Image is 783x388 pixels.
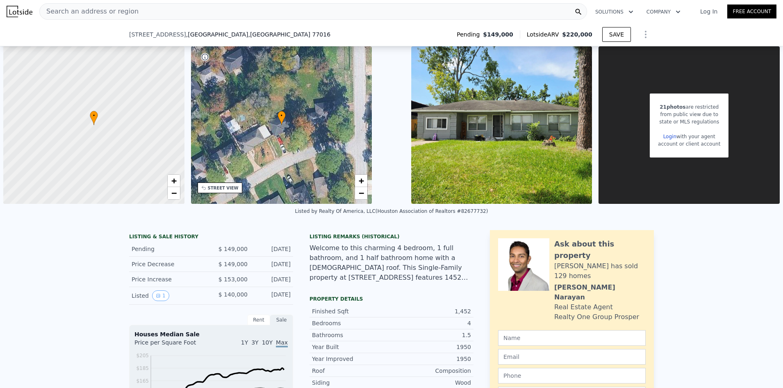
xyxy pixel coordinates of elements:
input: Email [498,349,646,365]
span: , [GEOGRAPHIC_DATA] 77016 [248,31,330,38]
span: Lotside ARV [527,30,562,39]
div: Year Built [312,343,391,351]
a: Zoom out [168,187,180,199]
span: Pending [457,30,483,39]
span: • [90,112,98,119]
div: Houses Median Sale [134,330,288,338]
div: Roof [312,367,391,375]
div: 4 [391,319,471,327]
div: Siding [312,379,391,387]
div: Wood [391,379,471,387]
a: Zoom in [168,175,180,187]
div: Ask about this property [554,238,646,261]
span: 1Y [241,339,248,346]
a: Zoom in [355,175,367,187]
tspan: $185 [136,365,149,371]
span: Search an address or region [40,7,139,16]
tspan: $205 [136,353,149,358]
span: 3Y [251,339,258,346]
div: LISTING & SALE HISTORY [129,233,293,242]
button: Company [640,5,687,19]
div: Bathrooms [312,331,391,339]
span: 21 photos [660,104,685,110]
input: Name [498,330,646,346]
div: [PERSON_NAME] Narayan [554,283,646,302]
div: Year Improved [312,355,391,363]
button: Solutions [589,5,640,19]
div: from public view due to [658,111,720,118]
span: • [278,112,286,119]
div: [DATE] [254,260,291,268]
span: 10Y [262,339,273,346]
div: [DATE] [254,290,291,301]
div: STREET VIEW [208,185,239,191]
span: with your agent [676,134,715,139]
span: + [359,176,364,186]
span: − [171,188,176,198]
span: $ 153,000 [219,276,248,283]
a: Zoom out [355,187,367,199]
div: are restricted [658,103,720,111]
div: Composition [391,367,471,375]
a: Log In [690,7,727,16]
img: Sale: 167469664 Parcel: 111430797 [411,46,592,204]
div: Price per Square Foot [134,338,211,351]
div: [DATE] [254,275,291,283]
span: , [GEOGRAPHIC_DATA] [186,30,330,39]
div: Pending [132,245,205,253]
span: + [171,176,176,186]
div: 1950 [391,343,471,351]
div: • [278,111,286,125]
div: Welcome to this charming 4 bedroom, 1 full bathroom, and 1 half bathroom home with a [DEMOGRAPHIC... [310,243,473,283]
div: Price Increase [132,275,205,283]
img: Lotside [7,6,32,17]
div: [DATE] [254,245,291,253]
tspan: $165 [136,378,149,384]
div: Real Estate Agent [554,302,613,312]
div: Rent [247,315,270,325]
div: Listed [132,290,205,301]
div: [PERSON_NAME] has sold 129 homes [554,261,646,281]
div: 1.5 [391,331,471,339]
span: Max [276,339,288,347]
div: • [90,111,98,125]
div: Bedrooms [312,319,391,327]
div: account or client account [658,140,720,148]
span: $ 149,000 [219,246,248,252]
div: Sale [270,315,293,325]
span: $ 149,000 [219,261,248,267]
span: $149,000 [483,30,513,39]
div: state or MLS regulations [658,118,720,126]
div: Finished Sqft [312,307,391,315]
span: − [359,188,364,198]
div: 1950 [391,355,471,363]
a: Free Account [727,5,776,18]
input: Phone [498,368,646,383]
button: View historical data [152,290,169,301]
button: SAVE [602,27,631,42]
div: Property details [310,296,473,302]
button: Show Options [637,26,654,43]
a: Login [663,134,676,139]
div: Realty One Group Prosper [554,312,639,322]
div: Price Decrease [132,260,205,268]
span: $220,000 [562,31,592,38]
div: 1,452 [391,307,471,315]
span: $ 140,000 [219,291,248,298]
div: Listed by Realty Of America, LLC (Houston Association of Realtors #82677732) [295,208,488,214]
span: [STREET_ADDRESS] [129,30,186,39]
div: Listing Remarks (Historical) [310,233,473,240]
